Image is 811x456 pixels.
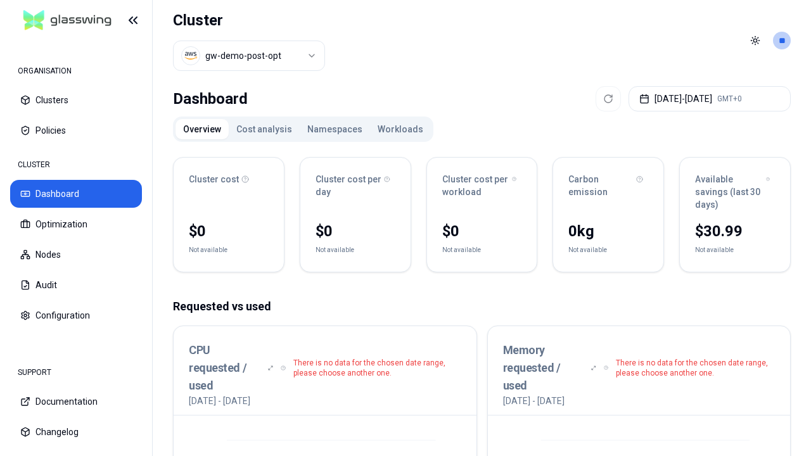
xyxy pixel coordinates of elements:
div: ORGANISATION [10,58,142,84]
p: Requested vs used [173,298,791,315]
button: Overview [176,119,229,139]
p: [DATE] - [DATE] [189,395,250,407]
div: $0 [316,221,395,241]
div: Cluster cost per day [316,173,395,198]
button: Configuration [10,301,142,329]
img: aws [184,49,197,62]
div: CLUSTER [10,152,142,177]
div: Not available [316,244,354,256]
p: There is no data for the chosen date range, please choose another one. [616,358,775,378]
div: Cluster cost [189,173,269,186]
div: Carbon emission [568,173,648,198]
div: $30.99 [695,221,775,241]
p: There is no data for the chosen date range, please choose another one. [293,358,461,378]
h3: Memory requested / used [503,341,584,395]
button: Optimization [10,210,142,238]
div: Dashboard [173,86,248,111]
h3: CPU requested / used [189,341,260,395]
div: Not available [695,244,734,256]
div: Available savings (last 30 days) [695,173,775,211]
div: $0 [442,221,522,241]
button: Changelog [10,418,142,446]
button: Dashboard [10,180,142,208]
img: GlassWing [18,6,117,35]
div: Cluster cost per workload [442,173,522,198]
div: Not available [189,244,227,256]
div: $0 [189,221,269,241]
div: SUPPORT [10,360,142,385]
span: GMT+0 [717,94,742,104]
div: Not available [442,244,481,256]
button: Documentation [10,388,142,415]
button: Audit [10,271,142,299]
div: 0 kg [568,221,648,241]
div: gw-demo-post-opt [205,49,281,62]
button: Policies [10,117,142,144]
div: Not available [568,244,607,256]
button: Workloads [370,119,431,139]
button: Cost analysis [229,119,300,139]
p: [DATE] - [DATE] [503,395,565,407]
button: Nodes [10,241,142,269]
button: Namespaces [300,119,370,139]
button: Select a value [173,41,325,71]
button: [DATE]-[DATE]GMT+0 [629,86,791,111]
button: Clusters [10,86,142,114]
h1: Cluster [173,10,325,30]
